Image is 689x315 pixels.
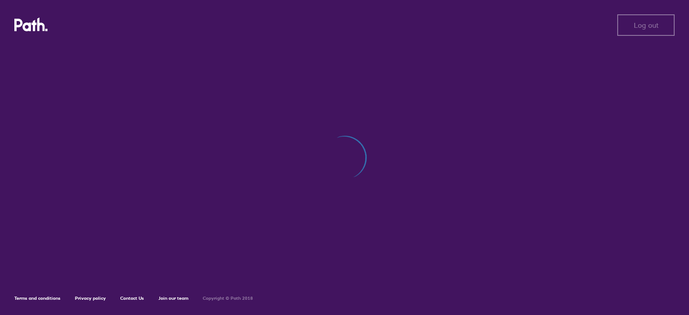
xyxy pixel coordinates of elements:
[158,295,188,301] a: Join our team
[120,295,144,301] a: Contact Us
[203,296,253,301] h6: Copyright © Path 2018
[634,21,658,29] span: Log out
[75,295,106,301] a: Privacy policy
[14,295,61,301] a: Terms and conditions
[617,14,675,36] button: Log out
